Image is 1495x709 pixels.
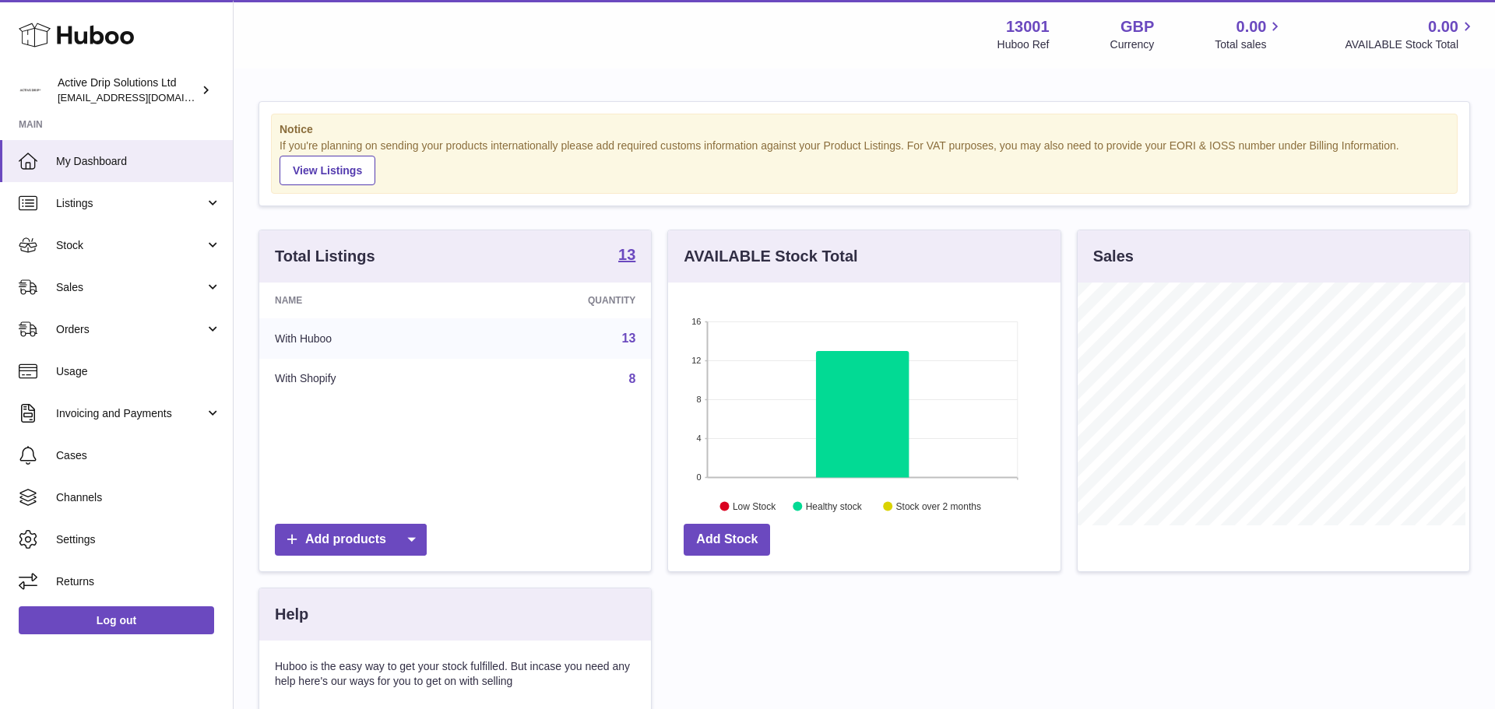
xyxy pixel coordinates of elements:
strong: 13 [618,247,635,262]
th: Quantity [470,283,651,318]
a: Add Stock [684,524,770,556]
text: 16 [692,317,702,326]
h3: Total Listings [275,246,375,267]
a: 13 [618,247,635,265]
span: Cases [56,448,221,463]
span: AVAILABLE Stock Total [1345,37,1476,52]
text: 12 [692,356,702,365]
div: Active Drip Solutions Ltd [58,75,198,105]
span: Invoicing and Payments [56,406,205,421]
span: 0.00 [1236,16,1267,37]
span: Sales [56,280,205,295]
strong: Notice [280,122,1449,137]
strong: GBP [1120,16,1154,37]
h3: Help [275,604,308,625]
a: 8 [628,372,635,385]
span: Orders [56,322,205,337]
td: With Huboo [259,318,470,359]
td: With Shopify [259,359,470,399]
span: Channels [56,490,221,505]
a: 0.00 Total sales [1215,16,1284,52]
span: Total sales [1215,37,1284,52]
span: Settings [56,532,221,547]
text: Stock over 2 months [896,500,981,511]
a: View Listings [280,156,375,185]
span: Listings [56,196,205,211]
a: 13 [622,332,636,345]
strong: 13001 [1006,16,1050,37]
a: Log out [19,606,214,634]
h3: AVAILABLE Stock Total [684,246,857,267]
a: 0.00 AVAILABLE Stock Total [1345,16,1476,52]
div: Currency [1110,37,1155,52]
span: My Dashboard [56,154,221,169]
th: Name [259,283,470,318]
text: Low Stock [733,500,776,511]
text: 4 [697,433,702,443]
text: 8 [697,395,702,404]
span: Returns [56,574,221,589]
div: Huboo Ref [997,37,1050,52]
span: Stock [56,238,205,253]
img: internalAdmin-13001@internal.huboo.com [19,79,42,102]
h3: Sales [1093,246,1134,267]
a: Add products [275,524,427,556]
span: [EMAIL_ADDRESS][DOMAIN_NAME] [58,91,229,104]
div: If you're planning on sending your products internationally please add required customs informati... [280,139,1449,185]
span: 0.00 [1428,16,1458,37]
text: 0 [697,472,702,482]
span: Usage [56,364,221,379]
text: Healthy stock [806,500,863,511]
p: Huboo is the easy way to get your stock fulfilled. But incase you need any help here's our ways f... [275,659,635,689]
